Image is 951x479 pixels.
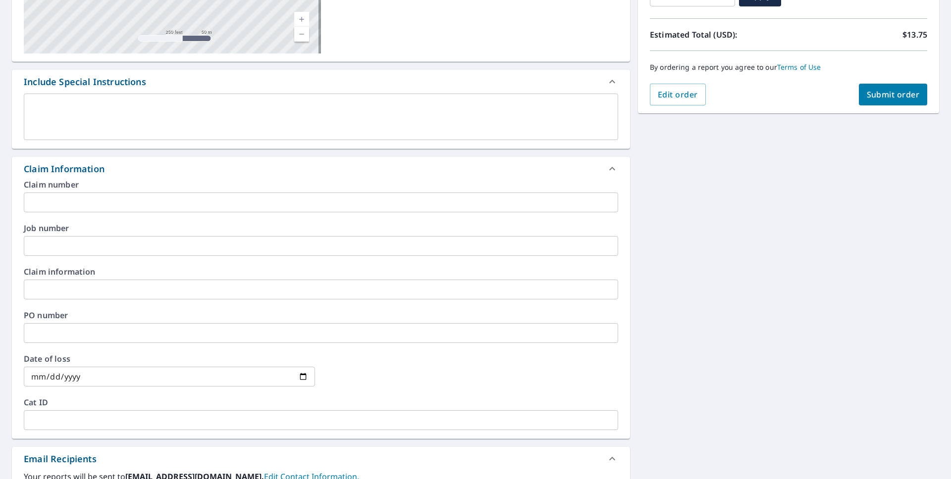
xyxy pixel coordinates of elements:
a: Current Level 17, Zoom In [294,12,309,27]
p: $13.75 [902,29,927,41]
div: Claim Information [12,157,630,181]
label: Job number [24,224,618,232]
label: Claim number [24,181,618,189]
a: Terms of Use [777,62,821,72]
div: Include Special Instructions [24,75,146,89]
div: Include Special Instructions [12,70,630,94]
span: Submit order [867,89,920,100]
div: Claim Information [24,162,105,176]
p: By ordering a report you agree to our [650,63,927,72]
button: Edit order [650,84,706,105]
label: Date of loss [24,355,315,363]
a: Current Level 17, Zoom Out [294,27,309,42]
label: Claim information [24,268,618,276]
label: Cat ID [24,398,618,406]
label: PO number [24,311,618,319]
div: Email Recipients [12,447,630,471]
p: Estimated Total (USD): [650,29,789,41]
button: Submit order [859,84,928,105]
span: Edit order [658,89,698,100]
div: Email Recipients [24,452,97,466]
